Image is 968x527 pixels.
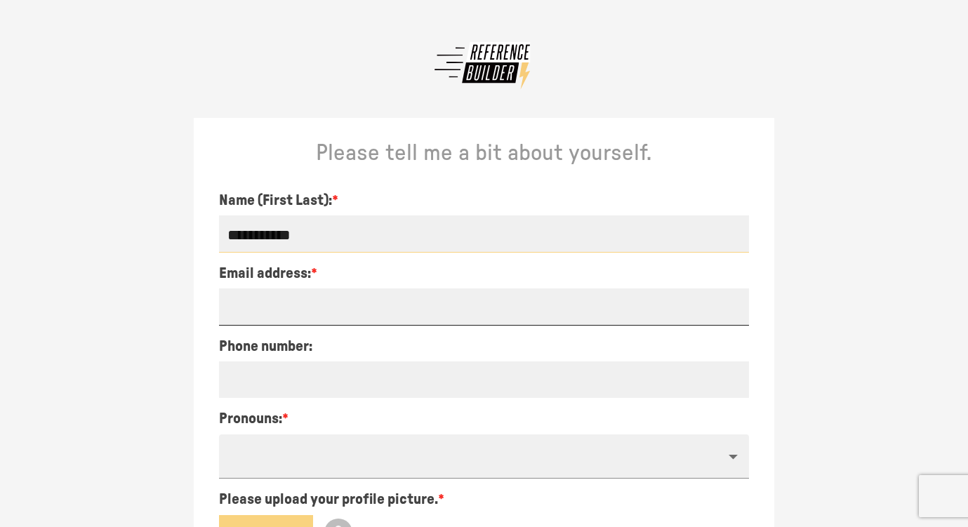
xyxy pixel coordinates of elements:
p: Phone number: [219,337,312,356]
div: ​ [219,434,748,479]
p: Please tell me a bit about yourself. [208,139,760,168]
p: Please upload your profile picture. [219,490,444,509]
p: Name (First Last): [219,191,338,210]
p: Pronouns: [219,409,289,428]
img: Reference Builder Logo [431,39,536,92]
p: Email address: [219,264,317,283]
